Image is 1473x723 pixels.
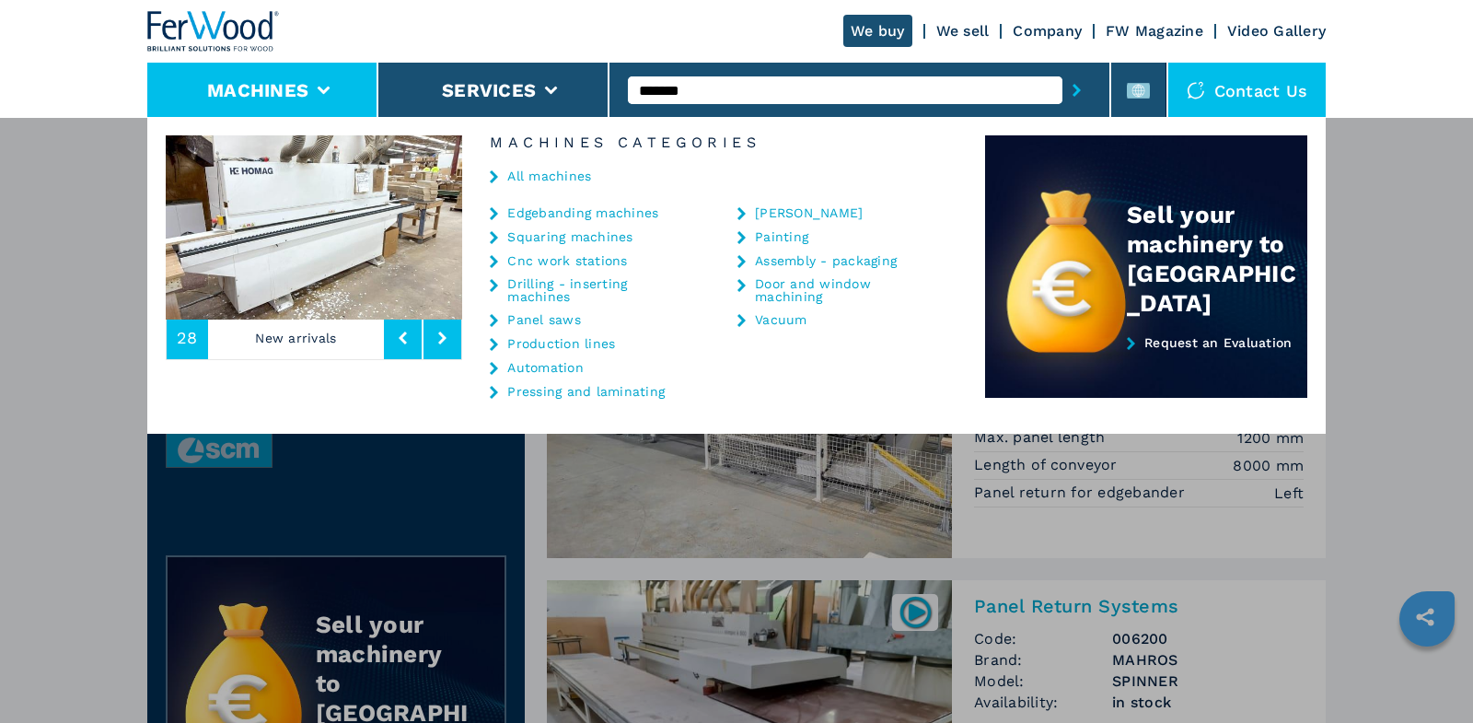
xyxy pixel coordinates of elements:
[1062,69,1091,111] button: submit-button
[442,79,536,101] button: Services
[755,277,939,303] a: Door and window machining
[755,313,807,326] a: Vacuum
[507,361,584,374] a: Automation
[755,206,863,219] a: [PERSON_NAME]
[207,79,308,101] button: Machines
[507,313,581,326] a: Panel saws
[1227,22,1326,40] a: Video Gallery
[755,254,897,267] a: Assembly - packaging
[166,135,462,320] img: image
[507,385,665,398] a: Pressing and laminating
[936,22,990,40] a: We sell
[1106,22,1203,40] a: FW Magazine
[507,337,615,350] a: Production lines
[507,206,658,219] a: Edgebanding machines
[507,230,632,243] a: Squaring machines
[1013,22,1082,40] a: Company
[147,11,280,52] img: Ferwood
[985,335,1307,399] a: Request an Evaluation
[755,230,808,243] a: Painting
[462,135,985,150] h6: Machines Categories
[1168,63,1327,118] div: Contact us
[462,135,759,320] img: image
[507,169,591,182] a: All machines
[843,15,912,47] a: We buy
[177,330,198,346] span: 28
[1127,200,1307,318] div: Sell your machinery to [GEOGRAPHIC_DATA]
[507,254,627,267] a: Cnc work stations
[208,317,385,359] p: New arrivals
[507,277,691,303] a: Drilling - inserting machines
[1187,81,1205,99] img: Contact us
